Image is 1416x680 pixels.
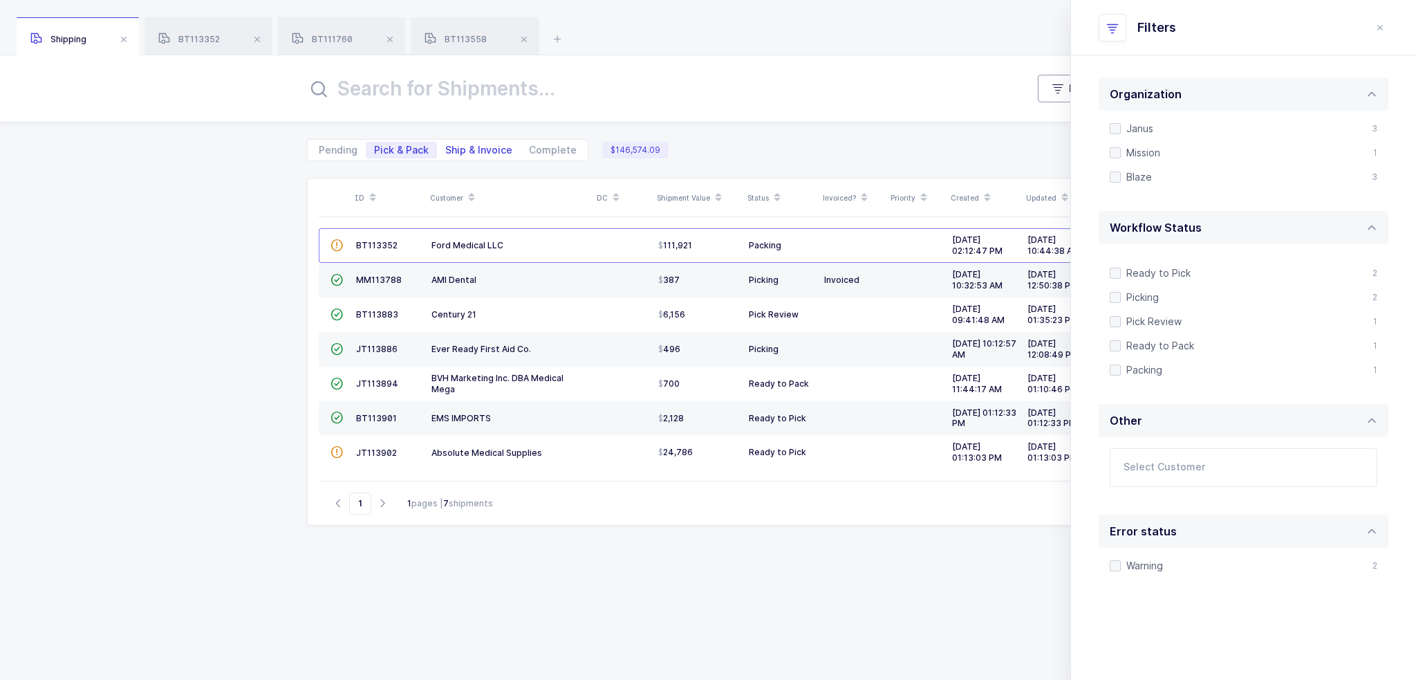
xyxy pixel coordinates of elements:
span: [DATE] 01:10:46 PM [1027,373,1078,394]
span: Picking [1121,291,1159,304]
span: Blaze [1121,170,1152,183]
span: BT113352 [158,34,220,44]
span: 6,156 [658,309,685,320]
span: JT113902 [356,448,397,458]
span: [DATE] 10:12:57 AM [952,338,1016,360]
span: Packing [749,240,781,250]
div: 2 [1372,267,1377,279]
div: Error status [1099,515,1388,548]
span:  [330,344,343,354]
span: Mission [1121,146,1160,159]
span: Ship & Invoice [445,145,512,155]
span: Ever Ready First Aid Co. [431,344,531,354]
span: BVH Marketing Inc. DBA Medical Mega [431,373,563,394]
span: Pick Review [749,309,799,320]
span: Ready to Pick [749,447,806,457]
span: Packing [1121,363,1162,376]
div: Priority [891,186,942,210]
span: [DATE] 10:44:38 AM [1027,235,1080,256]
div: Other [1110,404,1142,437]
span:  [330,240,343,250]
span: [DATE] 10:32:53 AM [952,269,1003,291]
span: Pending [319,145,357,155]
div: Organization [1099,77,1388,111]
span:  [330,275,343,285]
span: [DATE] 12:50:38 PM [1027,269,1078,291]
span: Go to [349,493,371,515]
b: 7 [443,498,449,508]
span: BT113883 [356,309,398,320]
div: Status [747,186,814,210]
div: Workflow Status [1099,244,1388,398]
span: Warning [1121,559,1163,572]
div: 2 [1372,560,1377,572]
div: Organization [1110,77,1182,111]
span: BT111760 [292,34,353,44]
span: 111,921 [658,240,692,251]
div: Invoiced [824,275,881,286]
span: MM113788 [356,275,402,285]
span: Janus [1121,122,1153,135]
span: [DATE] 09:41:48 AM [952,304,1005,325]
span: JT113894 [356,378,398,389]
span: Complete [529,145,577,155]
span:  [330,412,343,423]
span: BT113558 [425,34,487,44]
div: Customer [430,186,588,210]
span: [DATE] 01:12:33 PM [952,407,1016,429]
div: 2 [1372,291,1377,304]
div: ID [355,186,422,210]
div: Other [1099,437,1388,509]
span: Pick Review [1121,315,1182,328]
span: Filters [1137,19,1176,36]
div: Created [951,186,1018,210]
span: [DATE] 01:13:03 PM [952,441,1002,463]
span: [DATE] 01:12:33 PM [1027,407,1077,429]
span: EMS IMPORTS [431,413,491,423]
span: Ready to Pack [1121,339,1194,352]
span: Ready to Pack [749,378,809,389]
div: 3 [1372,171,1377,183]
span: Pick & Pack [374,145,429,155]
span: Ford Medical LLC [431,240,503,250]
span:  [330,447,343,457]
div: Updated [1026,186,1093,210]
div: 1 [1373,340,1377,352]
span: Ready to Pick [749,413,806,423]
div: Error status [1099,548,1388,594]
span: JT113886 [356,344,398,354]
span: $146,574.09 [602,142,669,158]
div: Workflow Status [1110,211,1202,244]
span: [DATE] 11:44:17 AM [952,373,1002,394]
span: 387 [658,275,680,286]
div: DC [597,186,649,210]
div: Workflow Status [1099,211,1388,244]
span: Century 21 [431,309,476,320]
span: [DATE] 01:35:23 PM [1027,304,1078,325]
span: 496 [658,344,680,355]
span: 700 [658,378,680,389]
span: [DATE] 02:12:47 PM [952,235,1003,256]
span: Picking [749,344,779,354]
div: Shipment Value [657,186,739,210]
input: Search for Shipments... [307,72,1010,105]
div: Other [1099,404,1388,437]
div: Organization [1099,111,1388,205]
span: [DATE] 01:13:03 PM [1027,441,1077,463]
div: 1 [1373,147,1377,159]
div: 3 [1372,122,1377,135]
span: Ready to Pick [1121,266,1191,279]
span: BT113352 [356,240,398,250]
span: [DATE] 12:08:49 PM [1027,338,1079,360]
span: Picking [749,275,779,285]
span:  [330,378,343,389]
span: 24,786 [658,447,693,458]
span:  [330,309,343,320]
b: 1 [407,498,411,508]
div: Invoiced? [823,186,882,210]
span: BT113901 [356,413,397,423]
button: close drawer [1372,19,1388,36]
span: 2,128 [658,413,684,424]
div: Error status [1110,515,1177,548]
span: AMI Dental [431,275,476,285]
